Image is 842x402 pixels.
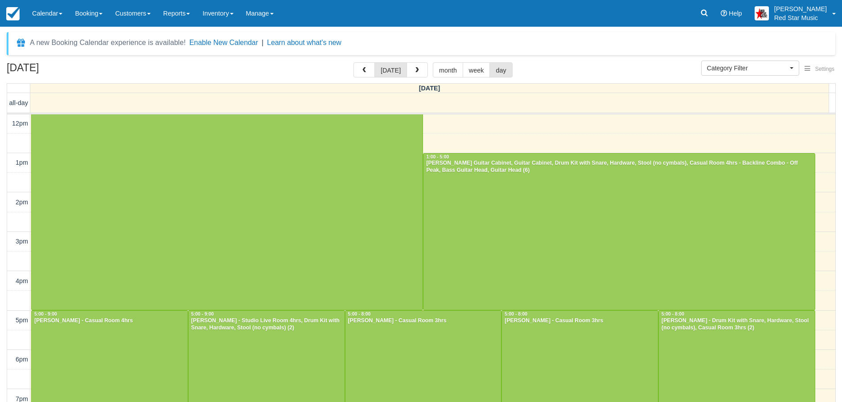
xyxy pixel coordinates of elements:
[189,38,258,47] button: Enable New Calendar
[661,317,813,332] div: [PERSON_NAME] - Drum Kit with Snare, Hardware, Stool (no cymbals), Casual Room 3hrs (2)
[16,159,28,166] span: 1pm
[12,120,28,127] span: 12pm
[774,4,827,13] p: [PERSON_NAME]
[433,62,463,77] button: month
[9,99,28,106] span: all-day
[16,317,28,324] span: 5pm
[504,317,656,325] div: [PERSON_NAME] - Casual Room 3hrs
[755,6,769,20] img: A2
[815,66,834,72] span: Settings
[16,199,28,206] span: 2pm
[34,312,57,317] span: 5:00 - 9:00
[16,356,28,363] span: 6pm
[423,153,815,311] a: 1:00 - 5:00[PERSON_NAME] Guitar Cabinet, Guitar Cabinet, Drum Kit with Snare, Hardware, Stool (no...
[267,39,341,46] a: Learn about what's new
[348,312,371,317] span: 5:00 - 8:00
[16,277,28,284] span: 4pm
[799,63,840,76] button: Settings
[191,317,342,332] div: [PERSON_NAME] - Studio Live Room 4hrs, Drum Kit with Snare, Hardware, Stool (no cymbals) (2)
[721,10,727,16] i: Help
[505,312,527,317] span: 5:00 - 8:00
[419,85,440,92] span: [DATE]
[191,312,214,317] span: 5:00 - 9:00
[426,160,812,174] div: [PERSON_NAME] Guitar Cabinet, Guitar Cabinet, Drum Kit with Snare, Hardware, Stool (no cymbals), ...
[701,61,799,76] button: Category Filter
[16,238,28,245] span: 3pm
[34,317,185,325] div: [PERSON_NAME] - Casual Room 4hrs
[774,13,827,22] p: Red Star Music
[463,62,490,77] button: week
[262,39,263,46] span: |
[707,64,788,73] span: Category Filter
[30,37,186,48] div: A new Booking Calendar experience is available!
[348,317,499,325] div: [PERSON_NAME] - Casual Room 3hrs
[374,62,407,77] button: [DATE]
[489,62,512,77] button: day
[729,10,742,17] span: Help
[7,62,119,79] h2: [DATE]
[426,154,449,159] span: 1:00 - 5:00
[661,312,684,317] span: 5:00 - 8:00
[6,7,20,20] img: checkfront-main-nav-mini-logo.png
